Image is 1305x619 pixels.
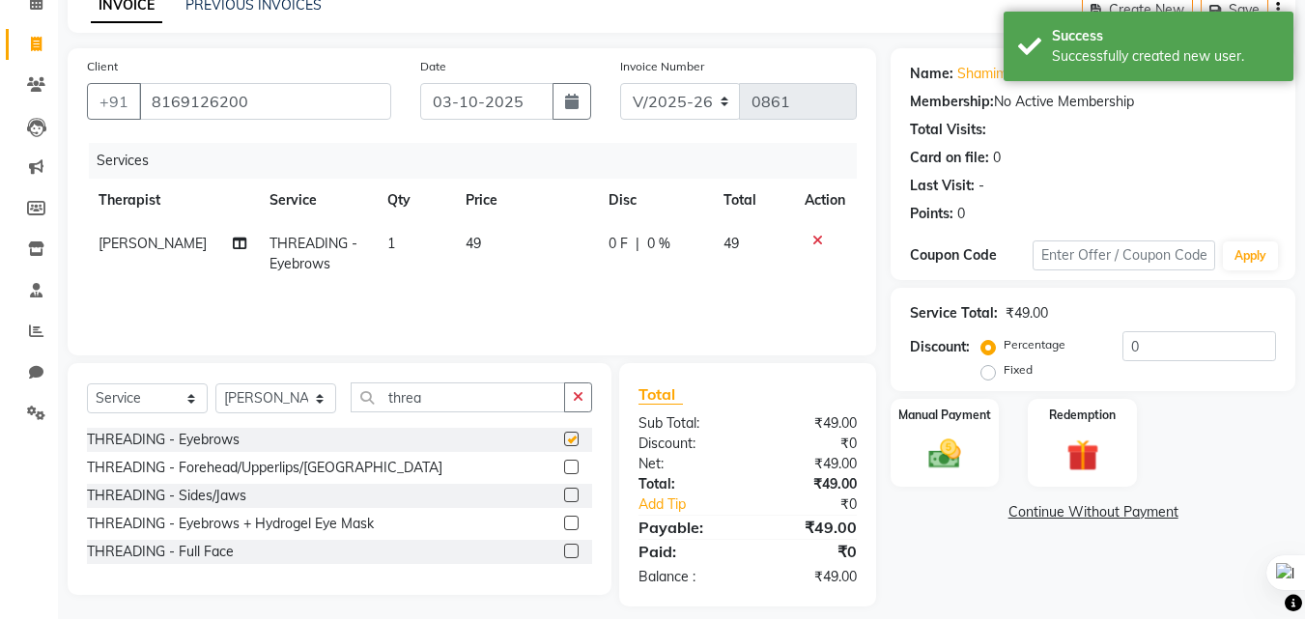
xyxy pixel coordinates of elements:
[624,454,748,474] div: Net:
[910,92,1276,112] div: No Active Membership
[1049,407,1116,424] label: Redemption
[979,176,984,196] div: -
[87,458,442,478] div: THREADING - Forehead/Upperlips/[GEOGRAPHIC_DATA]
[748,474,871,494] div: ₹49.00
[624,567,748,587] div: Balance :
[376,179,454,222] th: Qty
[748,540,871,563] div: ₹0
[89,143,871,179] div: Services
[87,430,240,450] div: THREADING - Eyebrows
[910,303,998,324] div: Service Total:
[910,120,986,140] div: Total Visits:
[748,454,871,474] div: ₹49.00
[454,179,597,222] th: Price
[910,92,994,112] div: Membership:
[466,235,481,252] span: 49
[624,434,748,454] div: Discount:
[748,434,871,454] div: ₹0
[87,58,118,75] label: Client
[609,234,628,254] span: 0 F
[624,494,768,515] a: Add Tip
[748,413,871,434] div: ₹49.00
[624,540,748,563] div: Paid:
[712,179,794,222] th: Total
[1057,436,1109,475] img: _gift.svg
[1004,336,1065,353] label: Percentage
[87,514,374,534] div: THREADING - Eyebrows + Hydrogel Eye Mask
[139,83,391,120] input: Search by Name/Mobile/Email/Code
[748,516,871,539] div: ₹49.00
[1004,361,1033,379] label: Fixed
[993,148,1001,168] div: 0
[793,179,857,222] th: Action
[748,567,871,587] div: ₹49.00
[769,494,872,515] div: ₹0
[99,235,207,252] span: [PERSON_NAME]
[1052,46,1279,67] div: Successfully created new user.
[957,64,1007,84] a: Shamim
[910,176,975,196] div: Last Visit:
[638,384,683,405] span: Total
[957,204,965,224] div: 0
[624,413,748,434] div: Sub Total:
[87,179,258,222] th: Therapist
[1006,303,1048,324] div: ₹49.00
[894,502,1291,522] a: Continue Without Payment
[87,486,246,506] div: THREADING - Sides/Jaws
[351,382,565,412] input: Search or Scan
[258,179,376,222] th: Service
[723,235,739,252] span: 49
[270,235,357,272] span: THREADING - Eyebrows
[910,148,989,168] div: Card on file:
[910,64,953,84] div: Name:
[1033,240,1215,270] input: Enter Offer / Coupon Code
[87,542,234,562] div: THREADING - Full Face
[1052,26,1279,46] div: Success
[910,245,1032,266] div: Coupon Code
[919,436,971,472] img: _cash.svg
[387,235,395,252] span: 1
[910,204,953,224] div: Points:
[624,516,748,539] div: Payable:
[624,474,748,494] div: Total:
[620,58,704,75] label: Invoice Number
[597,179,712,222] th: Disc
[420,58,446,75] label: Date
[87,83,141,120] button: +91
[910,337,970,357] div: Discount:
[636,234,639,254] span: |
[647,234,670,254] span: 0 %
[898,407,991,424] label: Manual Payment
[1223,241,1278,270] button: Apply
